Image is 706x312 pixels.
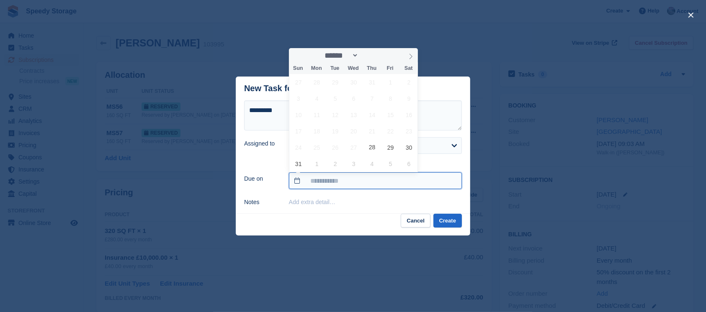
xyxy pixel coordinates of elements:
span: August 14, 2025 [364,107,380,123]
span: August 8, 2025 [382,90,399,107]
span: August 16, 2025 [401,107,417,123]
span: August 22, 2025 [382,123,399,139]
span: August 27, 2025 [345,139,362,156]
span: August 2, 2025 [401,74,417,90]
span: September 1, 2025 [309,156,325,172]
div: New Task for Subscription #103995 [244,84,384,93]
span: August 9, 2025 [401,90,417,107]
span: August 26, 2025 [327,139,343,156]
span: August 12, 2025 [327,107,343,123]
span: August 5, 2025 [327,90,343,107]
span: August 19, 2025 [327,123,343,139]
span: July 31, 2025 [364,74,380,90]
span: August 30, 2025 [401,139,417,156]
span: August 1, 2025 [382,74,399,90]
span: August 29, 2025 [382,139,399,156]
label: Assigned to [244,139,279,148]
label: Due on [244,174,279,183]
span: August 11, 2025 [309,107,325,123]
span: August 7, 2025 [364,90,380,107]
span: August 31, 2025 [290,156,307,172]
span: Sun [289,66,307,71]
button: Add extra detail… [289,199,335,205]
span: August 21, 2025 [364,123,380,139]
span: August 28, 2025 [364,139,380,156]
button: close [684,8,698,22]
span: August 13, 2025 [345,107,362,123]
span: Tue [326,66,344,71]
span: September 6, 2025 [401,156,417,172]
span: Mon [307,66,326,71]
span: July 30, 2025 [345,74,362,90]
label: Notes [244,198,279,207]
span: July 27, 2025 [290,74,307,90]
span: August 15, 2025 [382,107,399,123]
button: Create [433,214,462,228]
span: August 18, 2025 [309,123,325,139]
span: August 23, 2025 [401,123,417,139]
span: Sat [399,66,418,71]
span: July 29, 2025 [327,74,343,90]
span: September 5, 2025 [382,156,399,172]
span: August 24, 2025 [290,139,307,156]
span: Thu [363,66,381,71]
span: Wed [344,66,363,71]
span: September 2, 2025 [327,156,343,172]
span: August 25, 2025 [309,139,325,156]
button: Cancel [401,214,430,228]
span: August 4, 2025 [309,90,325,107]
input: Year [358,51,385,60]
span: Fri [381,66,399,71]
select: Month [322,51,358,60]
span: August 20, 2025 [345,123,362,139]
span: August 17, 2025 [290,123,307,139]
span: September 3, 2025 [345,156,362,172]
span: July 28, 2025 [309,74,325,90]
span: August 10, 2025 [290,107,307,123]
span: August 3, 2025 [290,90,307,107]
span: August 6, 2025 [345,90,362,107]
span: September 4, 2025 [364,156,380,172]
